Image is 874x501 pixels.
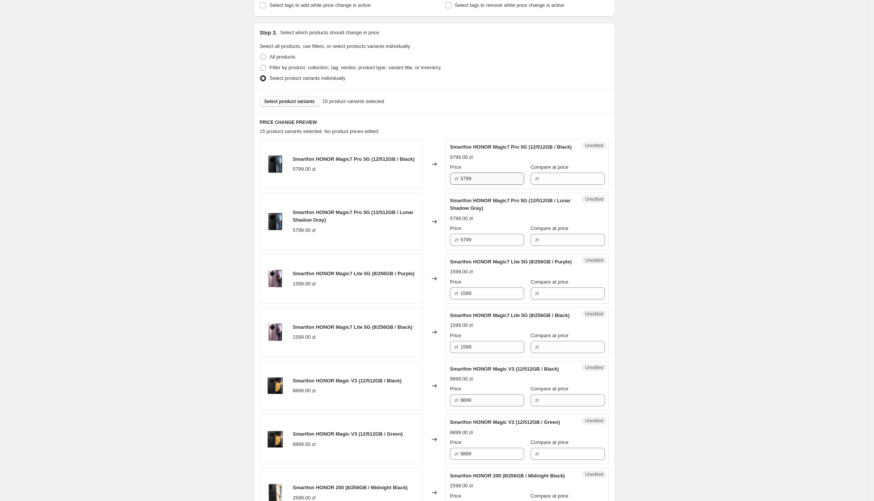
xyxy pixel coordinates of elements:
[450,429,473,436] div: 8899.00 zł
[293,378,402,384] span: Smartfon HONOR Magic V3 (12/512GB / Black)
[450,198,571,211] span: Smartfon HONOR Magic7 Pro 5G (12/512GB / Lunar Shadow Gray)
[585,143,603,149] span: Unedited
[531,333,569,338] span: Compare at price
[531,386,569,392] span: Compare at price
[585,471,603,477] span: Unedited
[535,237,539,243] span: zł
[293,165,316,173] div: 5799.00 zł
[455,2,565,8] span: Select tags to remove while price change is active
[535,290,539,296] span: zł
[270,65,441,70] span: Filter by product, collection, tag, vendor, product type, variant title, or inventory
[264,210,287,233] img: 19687_HONOR-Magic7-Pro-1_80x.png
[293,324,412,330] span: Smartfon HONOR Magic7 Lite 5G (8/256GB / Black)
[264,321,287,344] img: 19711_HONOR-Magic7-Lite-Purple-1_80x.png
[535,344,539,350] span: zł
[585,418,603,424] span: Unedited
[535,176,539,181] span: zł
[585,257,603,263] span: Unedited
[260,119,609,125] h6: PRICE CHANGE PREVIEW
[450,268,473,276] div: 1599.00 zł
[450,279,461,285] span: Price
[585,196,603,202] span: Unedited
[270,75,345,81] span: Select product variants individually
[450,225,461,231] span: Price
[455,290,458,296] span: zł
[531,164,569,170] span: Compare at price
[293,485,408,490] span: Smartfon HONOR 200 (8/256GB / Midnight Black)
[293,431,403,437] span: Smartfon HONOR Magic V3 (12/512GB / Green)
[585,311,603,317] span: Unedited
[455,176,458,181] span: zł
[450,164,461,170] span: Price
[450,366,559,372] span: Smartfon HONOR Magic V3 (12/512GB / Black)
[450,473,565,479] span: Smartfon HONOR 200 (8/256GB / Midnight Black)
[293,387,316,395] div: 8899.00 zł
[293,156,415,162] span: Smartfon HONOR Magic7 Pro 5G (12/512GB / Black)
[260,43,410,49] span: Select all products, use filters, or select products variants individually
[450,259,572,265] span: Smartfon HONOR Magic7 Lite 5G (8/256GB / Purple)
[450,386,461,392] span: Price
[531,279,569,285] span: Compare at price
[455,397,458,403] span: zł
[450,333,461,338] span: Price
[450,144,572,150] span: Smartfon HONOR Magic7 Pro 5G (12/512GB / Black)
[455,451,458,457] span: zł
[280,29,379,36] p: Select which products should change in price
[450,375,473,383] div: 8899.00 zł
[264,98,315,105] span: Select product variants
[293,280,316,288] div: 1599.00 zł
[260,29,277,36] h2: Step 3.
[531,225,569,231] span: Compare at price
[450,482,473,490] div: 2599.00 zł
[450,215,473,222] div: 5799.00 zł
[264,428,287,451] img: 19733_HONOR-V3-Black-1_80x.png
[455,237,458,243] span: zł
[270,54,295,60] span: All products
[293,271,415,276] span: Smartfon HONOR Magic7 Lite 5G (8/256GB / Purple)
[260,96,319,107] button: Select product variants
[535,397,539,403] span: zł
[293,333,316,341] div: 1599.00 zł
[455,344,458,350] span: zł
[264,153,287,176] img: 19687_HONOR-Magic7-Pro-1_80x.png
[293,441,316,448] div: 8899.00 zł
[264,267,287,290] img: 19711_HONOR-Magic7-Lite-Purple-1_80x.png
[531,439,569,445] span: Compare at price
[535,451,539,457] span: zł
[293,227,316,234] div: 5799.00 zł
[450,154,473,161] div: 5799.00 zł
[450,312,569,318] span: Smartfon HONOR Magic7 Lite 5G (8/256GB / Black)
[293,209,413,223] span: Smartfon HONOR Magic7 Pro 5G (12/512GB / Lunar Shadow Gray)
[270,2,371,8] span: Select tags to add while price change is active
[450,322,473,329] div: 1599.00 zł
[450,419,560,425] span: Smartfon HONOR Magic V3 (12/512GB / Green)
[260,128,379,134] span: 15 product variants selected. No product prices edited:
[531,493,569,499] span: Compare at price
[264,374,287,397] img: 19733_HONOR-V3-Black-1_80x.png
[322,98,384,105] span: 15 product variants selected
[450,439,461,445] span: Price
[585,365,603,371] span: Unedited
[450,493,461,499] span: Price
